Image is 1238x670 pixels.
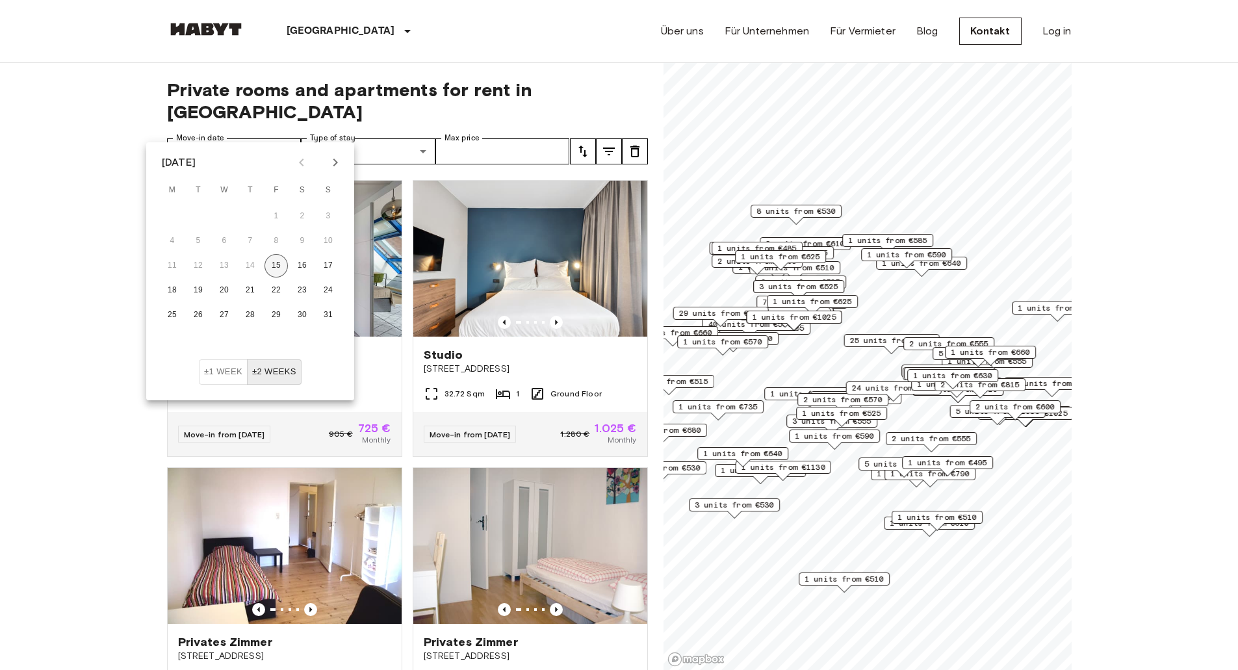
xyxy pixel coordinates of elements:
[892,433,971,445] span: 2 units from €555
[445,133,480,144] label: Max price
[904,367,995,387] div: Map marker
[570,138,596,164] button: tune
[162,155,196,170] div: [DATE]
[884,467,975,487] div: Map marker
[892,511,983,531] div: Map marker
[890,517,969,529] span: 1 units from €610
[735,250,826,270] div: Map marker
[633,327,712,339] span: 1 units from €660
[550,388,602,400] span: Ground Floor
[304,603,317,616] button: Previous image
[766,238,845,250] span: 2 units from €610
[767,295,858,315] div: Map marker
[789,430,880,450] div: Map marker
[621,462,701,474] span: 4 units from €530
[1012,302,1103,322] div: Map marker
[803,394,883,406] span: 2 units from €570
[316,177,340,203] span: Sunday
[755,262,834,274] span: 2 units from €510
[1010,378,1094,389] span: 12 units from €570
[902,456,993,476] div: Map marker
[955,406,1039,417] span: 5 units from €1085
[951,346,1030,358] span: 1 units from €660
[316,279,340,302] button: 24
[329,428,353,440] span: 905 €
[616,424,707,444] div: Map marker
[751,205,842,225] div: Map marker
[667,652,725,667] a: Mapbox logo
[424,347,463,363] span: Studio
[324,151,346,174] button: Next month
[795,430,874,442] span: 1 units from €590
[623,375,714,395] div: Map marker
[622,424,701,436] span: 1 units from €680
[673,307,768,327] div: Map marker
[715,464,806,484] div: Map marker
[799,573,890,593] div: Map marker
[622,138,648,164] button: tune
[848,235,927,246] span: 1 units from €585
[741,251,820,263] span: 1 units from €625
[864,458,944,470] span: 5 units from €590
[252,603,265,616] button: Previous image
[550,603,563,616] button: Previous image
[239,303,262,327] button: 28
[770,388,849,400] span: 1 units from €725
[264,254,288,277] button: 15
[753,280,844,300] div: Map marker
[1018,302,1097,314] span: 1 units from €980
[913,370,992,381] span: 1 units from €630
[213,279,236,302] button: 20
[167,79,648,123] span: Private rooms and apartments for rent in [GEOGRAPHIC_DATA]
[689,498,780,519] div: Map marker
[697,447,788,467] div: Map marker
[908,457,987,469] span: 1 units from €495
[945,346,1036,366] div: Map marker
[797,393,888,413] div: Map marker
[316,254,340,277] button: 17
[424,634,518,650] span: Privates Zimmer
[802,407,881,419] span: 1 units from €525
[161,177,184,203] span: Monday
[725,23,809,39] a: Für Unternehmen
[792,415,871,427] span: 3 units from €555
[749,261,840,281] div: Map marker
[247,359,302,385] button: ±2 weeks
[897,511,977,523] span: 1 units from €510
[844,334,939,354] div: Map marker
[213,303,236,327] button: 27
[909,338,988,350] span: 2 units from €555
[615,461,706,482] div: Map marker
[239,279,262,302] button: 21
[756,296,847,316] div: Map marker
[290,177,314,203] span: Saturday
[498,316,511,329] button: Previous image
[712,255,803,275] div: Map marker
[851,382,935,394] span: 24 units from €575
[290,254,314,277] button: 16
[560,428,589,440] span: 1.280 €
[764,387,855,407] div: Map marker
[161,303,184,327] button: 25
[949,405,1045,425] div: Map marker
[911,378,1002,398] div: Map marker
[717,242,797,254] span: 1 units from €485
[661,23,704,39] a: Über uns
[695,499,774,511] span: 3 units from €530
[876,257,967,277] div: Map marker
[187,177,210,203] span: Tuesday
[759,281,838,292] span: 3 units from €525
[938,348,1018,359] span: 5 units from €660
[810,391,901,411] div: Map marker
[516,388,519,400] span: 1
[290,279,314,302] button: 23
[752,311,836,323] span: 1 units from €1025
[161,279,184,302] button: 18
[424,363,637,376] span: [STREET_ADDRESS]
[290,303,314,327] button: 30
[264,303,288,327] button: 29
[712,242,803,262] div: Map marker
[970,400,1061,420] div: Map marker
[773,296,852,307] span: 1 units from €625
[168,468,402,624] img: Marketing picture of unit DE-01-029-04M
